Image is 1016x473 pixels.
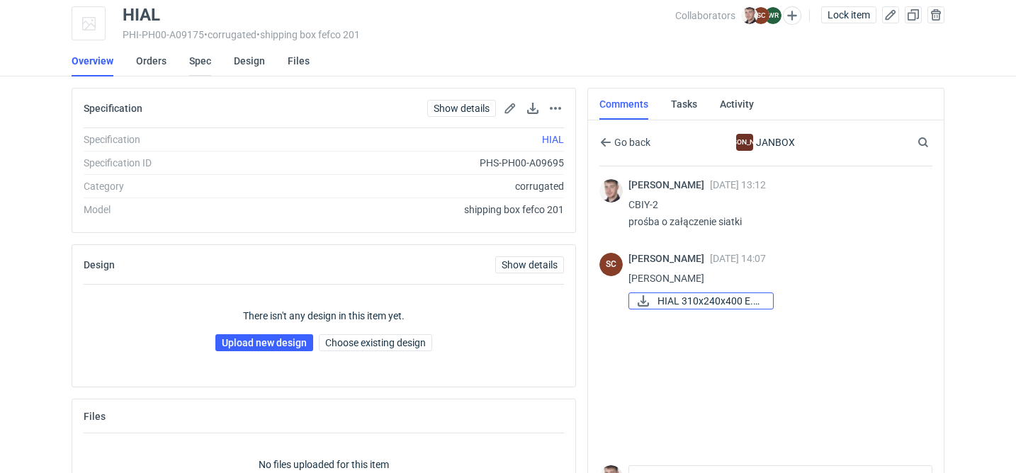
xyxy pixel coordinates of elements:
[821,6,876,23] button: Lock item
[215,334,313,351] a: Upload new design
[710,179,766,190] span: [DATE] 13:12
[741,7,758,24] img: Maciej Sikora
[542,134,564,145] a: HIAL
[256,29,360,40] span: • shipping box fefco 201
[547,100,564,117] button: Actions
[84,259,115,270] h2: Design
[524,100,541,117] button: Download specification
[427,100,496,117] a: Show details
[204,29,256,40] span: • corrugated
[628,292,770,309] div: HIAL 310x240x400 E.pdf
[882,6,899,23] button: Edit item
[84,156,276,170] div: Specification ID
[288,45,310,76] a: Files
[319,334,432,351] button: Choose existing design
[189,45,211,76] a: Spec
[675,10,735,21] span: Collaborators
[915,134,960,151] input: Search
[657,293,762,309] span: HIAL 310x240x400 E.p...
[84,103,142,114] h2: Specification
[136,45,166,76] a: Orders
[276,179,564,193] div: corrugated
[710,253,766,264] span: [DATE] 14:07
[736,134,753,151] div: JANBOX
[599,253,623,276] div: Sylwia Cichórz
[599,134,651,151] button: Go back
[671,89,697,120] a: Tasks
[628,196,921,230] p: CBIY-2 prośba o załączenie siatki
[84,179,276,193] div: Category
[502,100,519,117] button: Edit spec
[828,10,870,20] span: Lock item
[697,134,835,151] div: JANBOX
[628,179,710,190] span: [PERSON_NAME]
[628,292,774,309] a: HIAL 310x240x400 E.p...
[628,253,710,264] span: [PERSON_NAME]
[276,203,564,217] div: shipping box fefco 201
[599,179,623,203] img: Maciej Sikora
[599,89,648,120] a: Comments
[123,6,160,23] div: HIAL
[783,6,801,25] button: Edit collaborators
[234,45,265,76] a: Design
[84,411,106,422] h2: Files
[752,7,769,24] figcaption: SC
[628,270,921,287] p: [PERSON_NAME]
[495,256,564,273] a: Show details
[325,338,426,348] span: Choose existing design
[905,6,922,23] button: Duplicate Item
[764,7,781,24] figcaption: WR
[599,253,623,276] figcaption: SC
[123,29,675,40] div: PHI-PH00-A09175
[84,132,276,147] div: Specification
[259,457,389,472] p: No files uploaded for this item
[736,134,753,151] figcaption: [PERSON_NAME]
[611,137,650,147] span: Go back
[927,6,944,23] button: Delete item
[243,309,405,323] p: There isn't any design in this item yet.
[84,203,276,217] div: Model
[720,89,754,120] a: Activity
[276,156,564,170] div: PHS-PH00-A09695
[72,45,113,76] a: Overview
